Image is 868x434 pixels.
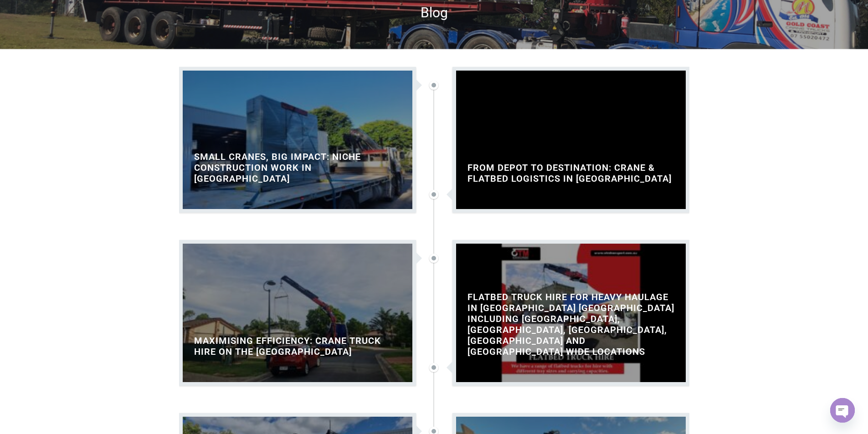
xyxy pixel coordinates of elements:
[183,335,412,357] h2: Maximising Efficiency: Crane Truck Hire on the [GEOGRAPHIC_DATA]
[456,244,686,382] a: Flatbed truck hire for heavy haulage in [GEOGRAPHIC_DATA] [GEOGRAPHIC_DATA] including [GEOGRAPHIC...
[175,4,694,21] h1: Blog
[183,151,412,184] h2: Small Cranes, Big Impact: Niche Construction Work in [GEOGRAPHIC_DATA]
[456,71,686,209] a: From Depot to Destination: Crane & Flatbed Logistics in [GEOGRAPHIC_DATA]
[183,244,412,382] a: Maximising Efficiency: Crane Truck Hire on the [GEOGRAPHIC_DATA]
[456,291,686,357] h2: Flatbed truck hire for heavy haulage in [GEOGRAPHIC_DATA] [GEOGRAPHIC_DATA] including [GEOGRAPHIC...
[456,162,686,184] h2: From Depot to Destination: Crane & Flatbed Logistics in [GEOGRAPHIC_DATA]
[183,71,412,209] a: Small Cranes, Big Impact: Niche Construction Work in [GEOGRAPHIC_DATA]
